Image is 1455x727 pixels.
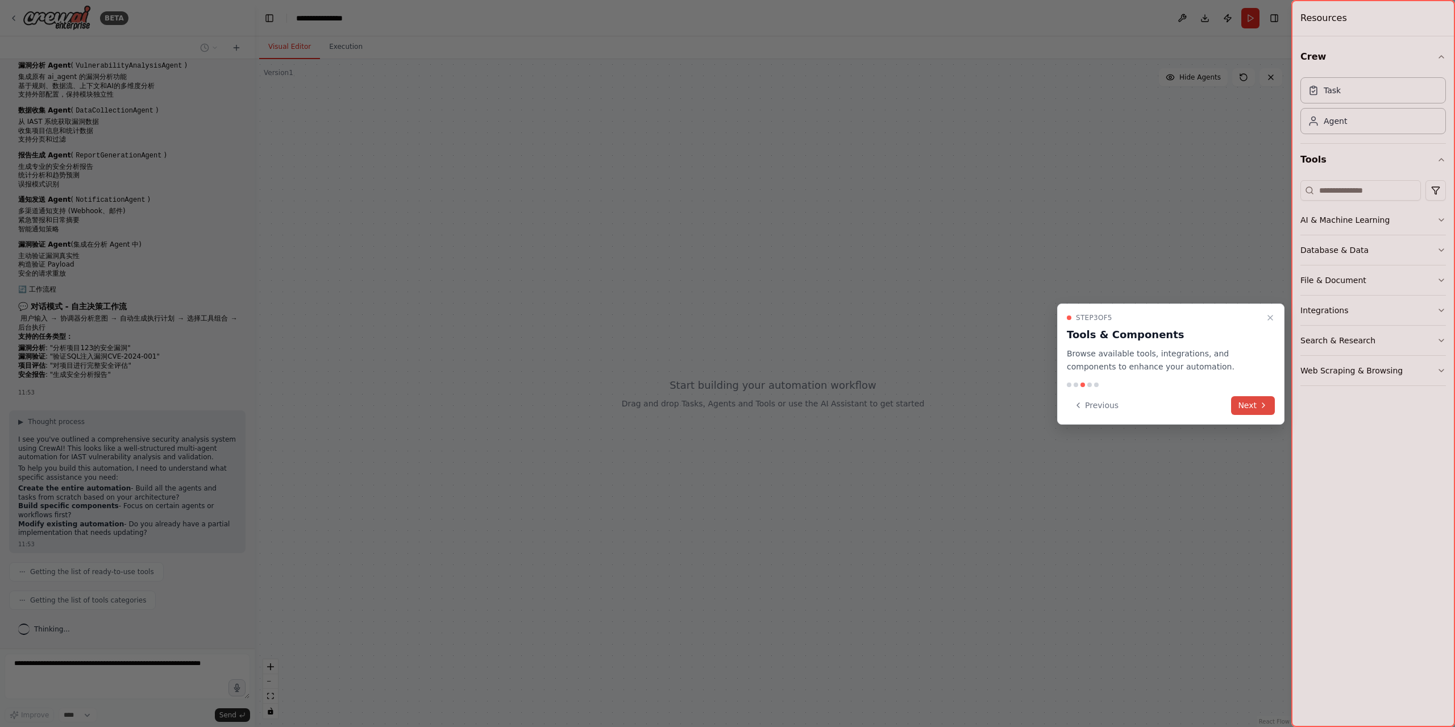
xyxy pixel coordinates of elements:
[1067,396,1125,415] button: Previous
[1076,313,1112,322] span: Step 3 of 5
[1263,311,1277,325] button: Close walkthrough
[1231,396,1275,415] button: Next
[261,10,277,26] button: Hide left sidebar
[1067,327,1261,343] h3: Tools & Components
[1067,347,1261,373] p: Browse available tools, integrations, and components to enhance your automation.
